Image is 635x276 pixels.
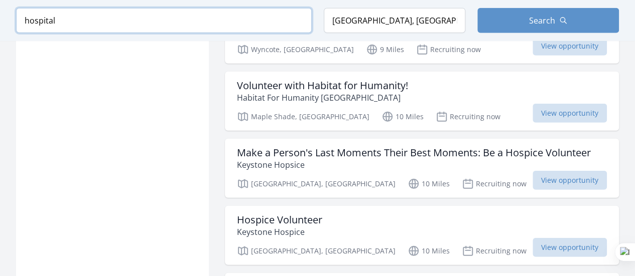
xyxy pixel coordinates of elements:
p: Keystone Hopsice [237,159,591,171]
p: Recruiting now [462,245,527,257]
a: Hospice Volunteer Keystone Hospice [GEOGRAPHIC_DATA], [GEOGRAPHIC_DATA] 10 Miles Recruiting now V... [225,206,619,265]
p: Maple Shade, [GEOGRAPHIC_DATA] [237,111,369,123]
h3: Make a Person's Last Moments Their Best Moments: Be a Hospice Volunteer [237,147,591,159]
p: 10 Miles [382,111,424,123]
button: Search [477,8,619,33]
p: Keystone Hospice [237,226,322,238]
p: Recruiting now [416,44,481,56]
p: [GEOGRAPHIC_DATA], [GEOGRAPHIC_DATA] [237,178,396,190]
span: View opportunity [533,104,607,123]
input: Keyword [16,8,312,33]
h3: Hospice Volunteer [237,214,322,226]
p: Recruiting now [462,178,527,190]
h3: Volunteer with Habitat for Humanity! [237,80,408,92]
p: 10 Miles [408,245,450,257]
p: Wyncote, [GEOGRAPHIC_DATA] [237,44,354,56]
span: View opportunity [533,37,607,56]
p: 10 Miles [408,178,450,190]
span: View opportunity [533,238,607,257]
p: Habitat For Humanity [GEOGRAPHIC_DATA] [237,92,408,104]
p: 9 Miles [366,44,404,56]
a: Volunteer with Habitat for Humanity! Habitat For Humanity [GEOGRAPHIC_DATA] Maple Shade, [GEOGRAP... [225,72,619,131]
p: Recruiting now [436,111,500,123]
span: Search [529,15,555,27]
p: [GEOGRAPHIC_DATA], [GEOGRAPHIC_DATA] [237,245,396,257]
span: View opportunity [533,171,607,190]
input: Location [324,8,465,33]
a: Make a Person's Last Moments Their Best Moments: Be a Hospice Volunteer Keystone Hopsice [GEOGRAP... [225,139,619,198]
